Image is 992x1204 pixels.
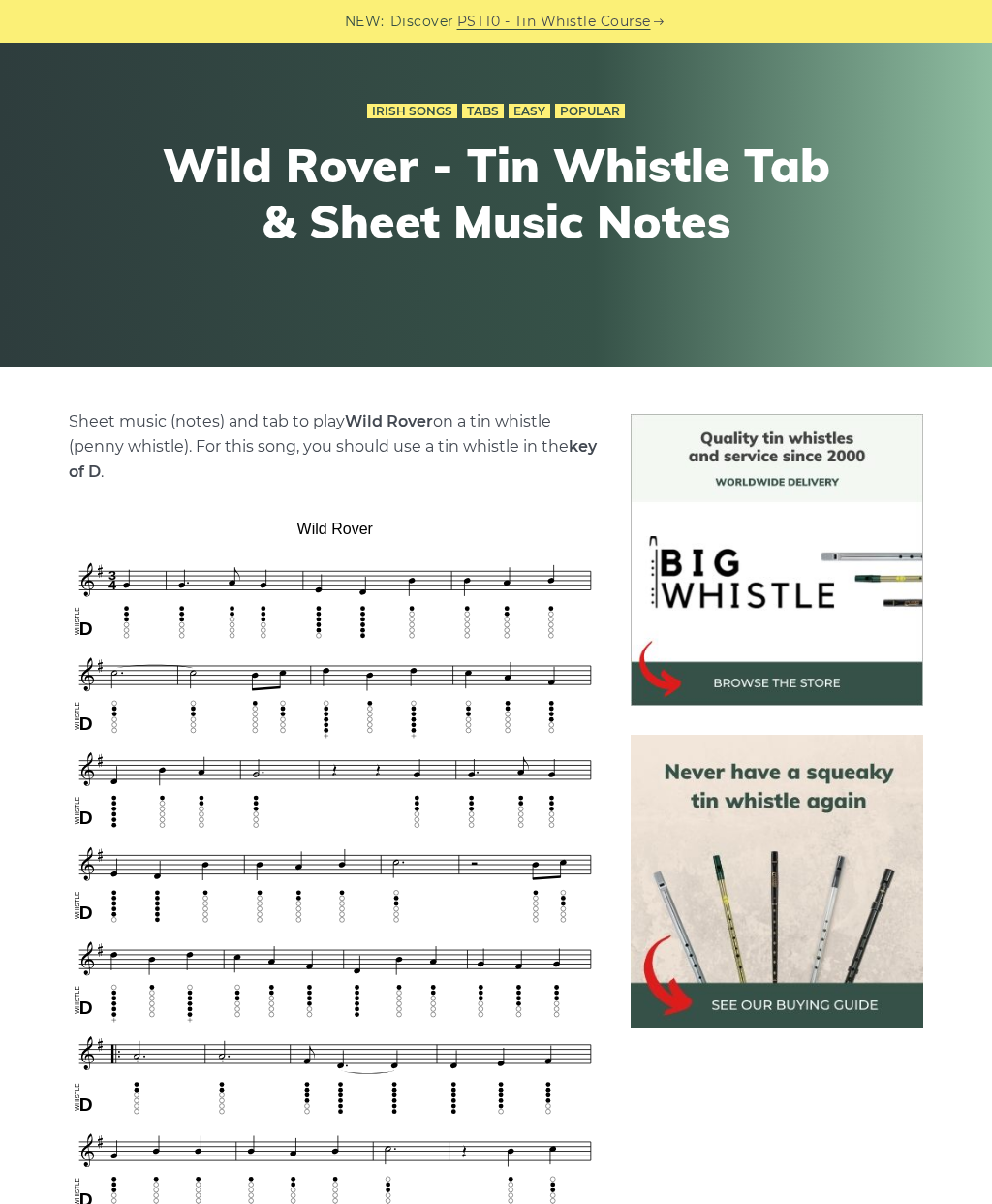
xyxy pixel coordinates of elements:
[462,104,504,119] a: Tabs
[555,104,625,119] a: Popular
[345,11,385,33] span: NEW:
[367,104,457,119] a: Irish Songs
[139,138,852,249] h1: Wild Rover - Tin Whistle Tab & Sheet Music Notes
[509,104,550,119] a: Easy
[631,414,922,706] img: BigWhistle Tin Whistle Store
[345,412,433,430] strong: Wild Rover
[457,11,651,33] a: PST10 - Tin Whistle Course
[69,409,602,485] p: Sheet music (notes) and tab to play on a tin whistle (penny whistle). For this song, you should u...
[631,735,922,1027] img: tin whistle buying guide
[390,11,454,33] span: Discover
